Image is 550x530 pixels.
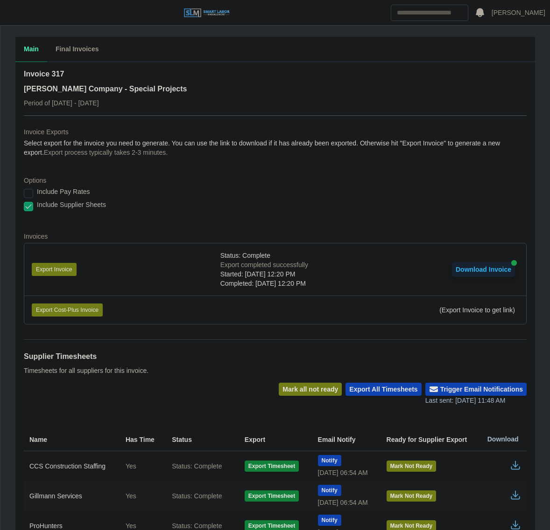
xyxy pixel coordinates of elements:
[220,251,270,260] span: Status: Complete
[245,490,299,502] button: Export Timesheet
[15,37,47,62] button: Main
[24,176,527,185] dt: Options
[37,200,106,209] label: Include Supplier Sheets
[391,5,468,21] input: Search
[24,451,118,482] td: CCS Construction Staffing
[425,383,527,396] button: Trigger Email Notifications
[379,428,480,451] th: Ready for Supplier Export
[44,149,168,156] span: Export process typically takes 2-3 minutes.
[480,428,527,451] th: Download
[24,351,148,362] h1: Supplier Timesheets
[237,428,310,451] th: Export
[24,83,187,95] h3: [PERSON_NAME] Company - Special Projects
[172,461,222,471] span: Status: Complete
[172,491,222,501] span: Status: Complete
[310,428,379,451] th: Email Notify
[47,37,107,62] button: Final Invoices
[452,262,515,277] button: Download Invoice
[318,515,341,526] button: Notify
[24,127,527,137] dt: Invoice Exports
[118,481,164,511] td: Yes
[37,187,90,196] label: Include Pay Rates
[220,260,308,269] div: Export completed successfully
[346,383,421,396] button: Export All Timesheets
[245,461,299,472] button: Export Timesheet
[387,490,437,502] button: Mark Not Ready
[24,69,187,80] h2: Invoice 317
[220,269,308,279] div: Started: [DATE] 12:20 PM
[118,451,164,482] td: Yes
[183,8,230,18] img: SLM Logo
[24,98,187,108] p: Period of [DATE] - [DATE]
[32,263,77,276] button: Export Invoice
[318,468,372,477] div: [DATE] 06:54 AM
[387,461,437,472] button: Mark Not Ready
[24,138,527,157] dd: Select export for the invoice you need to generate. You can use the link to download if it has al...
[318,455,341,466] button: Notify
[492,8,545,18] a: [PERSON_NAME]
[24,232,527,241] dt: Invoices
[318,498,372,507] div: [DATE] 06:54 AM
[452,266,515,273] a: Download Invoice
[24,481,118,511] td: Gillmann Services
[425,396,527,406] div: Last sent: [DATE] 11:48 AM
[220,279,308,288] div: Completed: [DATE] 12:20 PM
[439,306,515,314] span: (Export Invoice to get link)
[118,428,164,451] th: Has Time
[279,383,342,396] button: Mark all not ready
[164,428,237,451] th: Status
[24,428,118,451] th: Name
[318,485,341,496] button: Notify
[32,303,103,317] button: Export Cost-Plus Invoice
[24,366,148,375] p: Timesheets for all suppliers for this invoice.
